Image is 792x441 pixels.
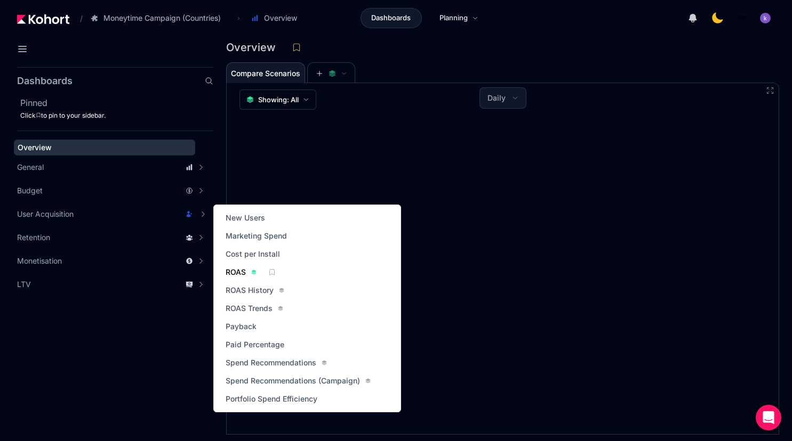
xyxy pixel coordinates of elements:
[226,375,360,386] span: Spend Recommendations (Campaign)
[17,162,44,173] span: General
[226,339,284,350] span: Paid Percentage
[226,231,287,241] span: Marketing Spend
[17,232,50,243] span: Retention
[222,337,287,352] a: Paid Percentage
[439,13,468,23] span: Planning
[226,303,273,314] span: ROAS Trends
[222,265,260,280] a: ROAS
[222,355,330,370] a: Spend Recommendations
[226,42,282,53] h3: Overview
[371,13,411,23] span: Dashboards
[226,249,280,259] span: Cost per Install
[226,285,274,296] span: ROAS History
[239,89,316,110] button: Showing: All
[20,111,213,120] div: Click to pin to your sidebar.
[226,357,316,368] span: Spend Recommendations
[264,13,297,23] span: Overview
[17,209,74,219] span: User Acquisition
[222,373,374,388] a: Spend Recommendations (Campaign)
[222,301,286,316] a: ROAS Trends
[245,9,308,27] button: Overview
[20,96,213,109] h2: Pinned
[85,9,232,27] button: Moneytime Campaign (Countries)
[766,86,774,95] button: Fullscreen
[487,93,506,103] span: Daily
[17,76,73,86] h2: Dashboards
[222,247,283,262] a: Cost per Install
[71,13,83,24] span: /
[226,267,246,277] span: ROAS
[756,405,781,430] div: Open Intercom Messenger
[226,394,317,404] span: Portfolio Spend Efficiency
[17,185,43,196] span: Budget
[226,321,257,332] span: Payback
[17,256,62,266] span: Monetisation
[17,14,69,24] img: Kohort logo
[222,391,321,406] a: Portfolio Spend Efficiency
[18,143,52,152] span: Overview
[103,13,221,23] span: Moneytime Campaign (Countries)
[258,94,299,105] span: Showing: All
[17,279,31,290] span: LTV
[231,70,300,77] span: Compare Scenarios
[222,283,287,298] a: ROAS History
[222,228,290,243] a: Marketing Spend
[226,213,265,223] span: New Users
[480,88,526,108] button: Daily
[235,14,242,22] span: ›
[737,13,747,23] img: logo_MoneyTimeLogo_1_20250619094856634230.png
[428,8,490,28] a: Planning
[222,210,268,225] a: New Users
[222,319,260,334] a: Payback
[361,8,422,28] a: Dashboards
[14,140,195,156] a: Overview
